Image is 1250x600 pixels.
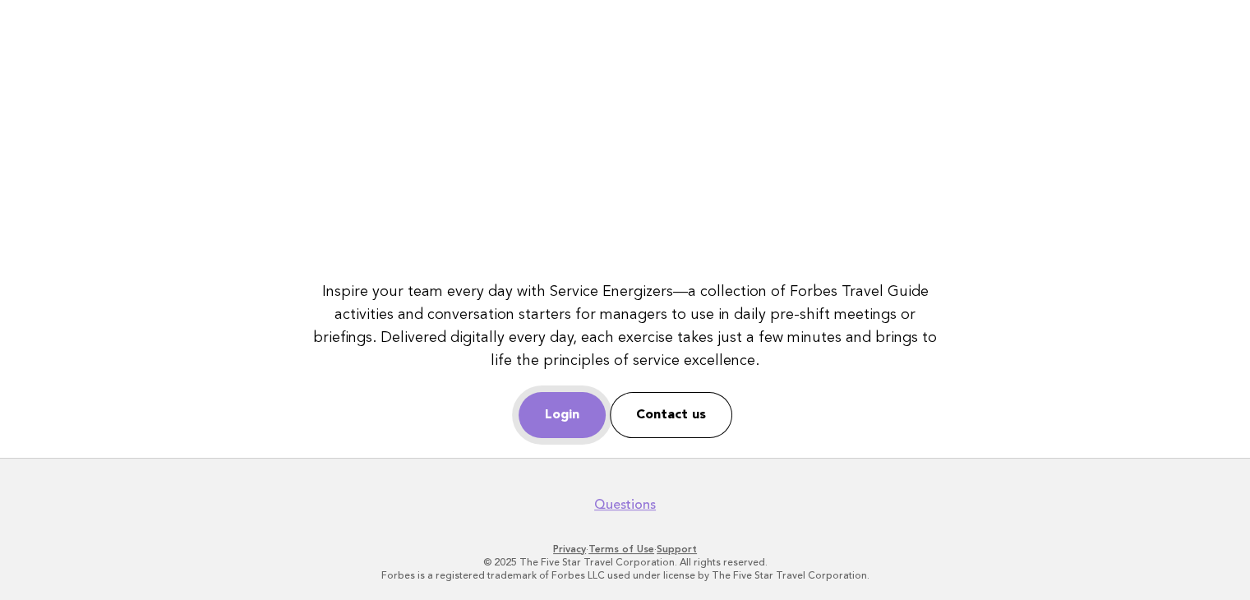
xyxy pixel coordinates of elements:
a: Contact us [610,392,732,438]
p: · · [122,542,1128,556]
a: Support [657,543,697,555]
p: Inspire your team every day with Service Energizers—a collection of Forbes Travel Guide activitie... [312,280,939,372]
p: © 2025 The Five Star Travel Corporation. All rights reserved. [122,556,1128,569]
a: Login [519,392,606,438]
a: Questions [594,496,656,513]
a: Privacy [553,543,586,555]
a: Terms of Use [588,543,654,555]
p: Forbes is a registered trademark of Forbes LLC used under license by The Five Star Travel Corpora... [122,569,1128,582]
